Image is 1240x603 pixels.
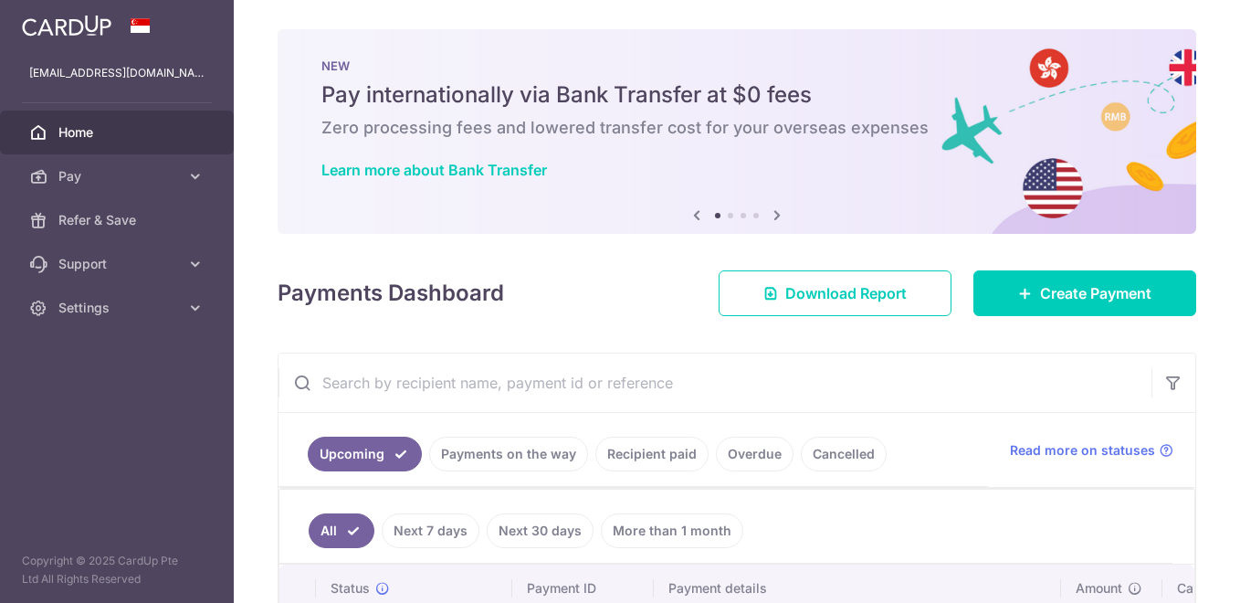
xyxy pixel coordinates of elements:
a: More than 1 month [601,513,743,548]
p: [EMAIL_ADDRESS][DOMAIN_NAME] [29,64,205,82]
a: Recipient paid [595,437,709,471]
p: NEW [321,58,1152,73]
span: Home [58,123,179,142]
span: Download Report [785,282,907,304]
a: Cancelled [801,437,887,471]
a: Overdue [716,437,793,471]
a: Payments on the way [429,437,588,471]
img: CardUp [22,15,111,37]
span: Support [58,255,179,273]
input: Search by recipient name, payment id or reference [278,354,1151,412]
a: Create Payment [973,270,1196,316]
h4: Payments Dashboard [278,277,504,310]
span: Create Payment [1040,282,1151,304]
h6: Zero processing fees and lowered transfer cost for your overseas expenses [321,117,1152,139]
span: Settings [58,299,179,317]
a: Read more on statuses [1010,441,1173,460]
img: Bank transfer banner [278,29,1196,234]
a: All [309,513,374,548]
span: Status [331,579,370,598]
a: Next 30 days [487,513,594,548]
span: Refer & Save [58,211,179,229]
a: Upcoming [308,437,422,471]
a: Learn more about Bank Transfer [321,161,547,179]
a: Next 7 days [382,513,479,548]
h5: Pay internationally via Bank Transfer at $0 fees [321,80,1152,110]
a: Download Report [719,270,951,316]
span: Pay [58,167,179,185]
span: Amount [1076,579,1122,598]
span: Read more on statuses [1010,441,1155,460]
